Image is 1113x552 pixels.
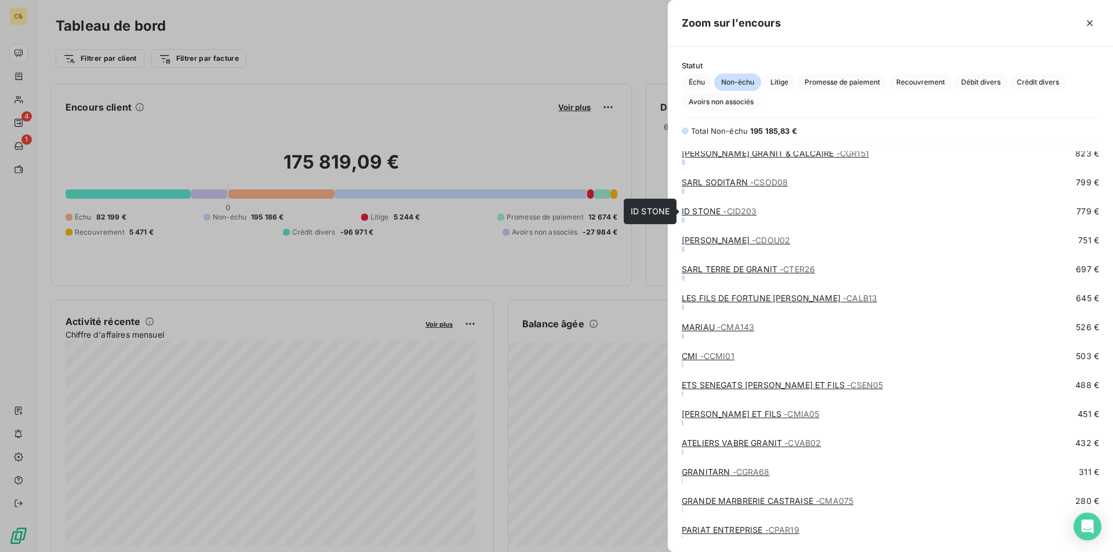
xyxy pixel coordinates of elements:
span: - CMIA05 [784,409,819,419]
a: [PERSON_NAME] ET FILS [682,409,819,419]
a: SARL TERRE DE GRANIT [682,264,815,274]
h5: Zoom sur l’encours [682,15,781,31]
span: - CGRA68 [733,467,770,477]
a: [PERSON_NAME] [682,235,790,245]
span: 451 € [1078,408,1099,420]
span: - CDOU02 [752,235,790,245]
button: Avoirs non associés [682,93,761,111]
span: Total Non-échu [691,126,748,136]
a: ETS SENEGATS [PERSON_NAME] ET FILS [682,380,883,390]
span: 751 € [1078,235,1099,246]
span: - CSOD08 [750,177,788,187]
span: - CGR151 [836,148,869,158]
span: Statut [682,61,1099,70]
span: 432 € [1075,437,1099,449]
span: - CALB13 [843,293,877,303]
span: - CPAR19 [765,525,799,535]
span: 697 € [1076,264,1099,275]
a: MARIAU [682,322,754,332]
a: [PERSON_NAME] GRANIT & CALCAIRE [682,148,869,158]
span: 311 € [1079,466,1099,478]
a: PARIAT ENTREPRISE [682,525,799,535]
span: 645 € [1076,293,1099,304]
div: Open Intercom Messenger [1074,513,1101,540]
span: 195 185,83 € [750,126,797,136]
button: Non-échu [714,74,761,91]
span: 503 € [1076,350,1099,362]
span: - CMA143 [717,322,754,332]
span: - CID203 [723,206,756,216]
span: 779 € [1076,206,1099,217]
span: - CCMI01 [700,351,734,361]
div: grid [668,151,1113,538]
a: CMI [682,351,734,361]
a: ATELIERS VABRE GRANIT [682,438,821,448]
button: Promesse de paiement [798,74,887,91]
span: 799 € [1076,177,1099,188]
span: ID STONE [631,206,670,216]
a: ID STONE [682,206,756,216]
span: - CTER26 [780,264,815,274]
a: LES FILS DE FORTUNE [PERSON_NAME] [682,293,877,303]
button: Débit divers [954,74,1007,91]
a: GRANITARN [682,467,770,477]
span: 488 € [1075,379,1099,391]
button: Litige [763,74,795,91]
button: Échu [682,74,712,91]
a: GRANDE MARBRERIE CASTRAISE [682,496,853,506]
a: SARL SODITARN [682,177,788,187]
button: Recouvrement [889,74,952,91]
span: 823 € [1075,148,1099,159]
span: 526 € [1076,321,1099,333]
button: Crédit divers [1010,74,1066,91]
span: - CSEN05 [847,380,883,390]
span: 280 € [1075,495,1099,507]
span: - CMA075 [816,496,853,506]
span: - CVAB02 [784,438,821,448]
